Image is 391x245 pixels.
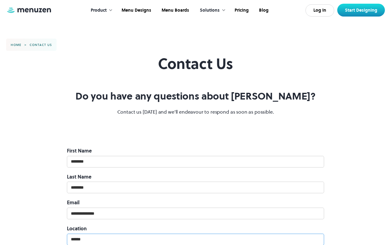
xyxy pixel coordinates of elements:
div: Solutions [194,1,229,20]
div: Product [85,1,116,20]
div: > [23,43,28,47]
a: Log In [305,4,334,17]
div: Solutions [200,7,220,14]
a: Menu Designs [116,1,156,20]
a: contact us [28,43,53,47]
label: Email [67,199,324,206]
label: Last Name [67,174,324,180]
a: home [9,43,23,47]
label: Location [67,225,324,232]
div: Product [91,7,107,14]
h1: Contact Us [75,55,315,72]
a: Pricing [229,1,253,20]
a: Start Designing [337,4,385,17]
p: Contact us [DATE] and we'll endeavour to respond as soon as possible. [75,108,315,115]
a: Menu Boards [156,1,194,20]
a: Blog [253,1,273,20]
h2: Do you have any questions about [PERSON_NAME]? [75,91,315,102]
label: First Name [67,148,324,154]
